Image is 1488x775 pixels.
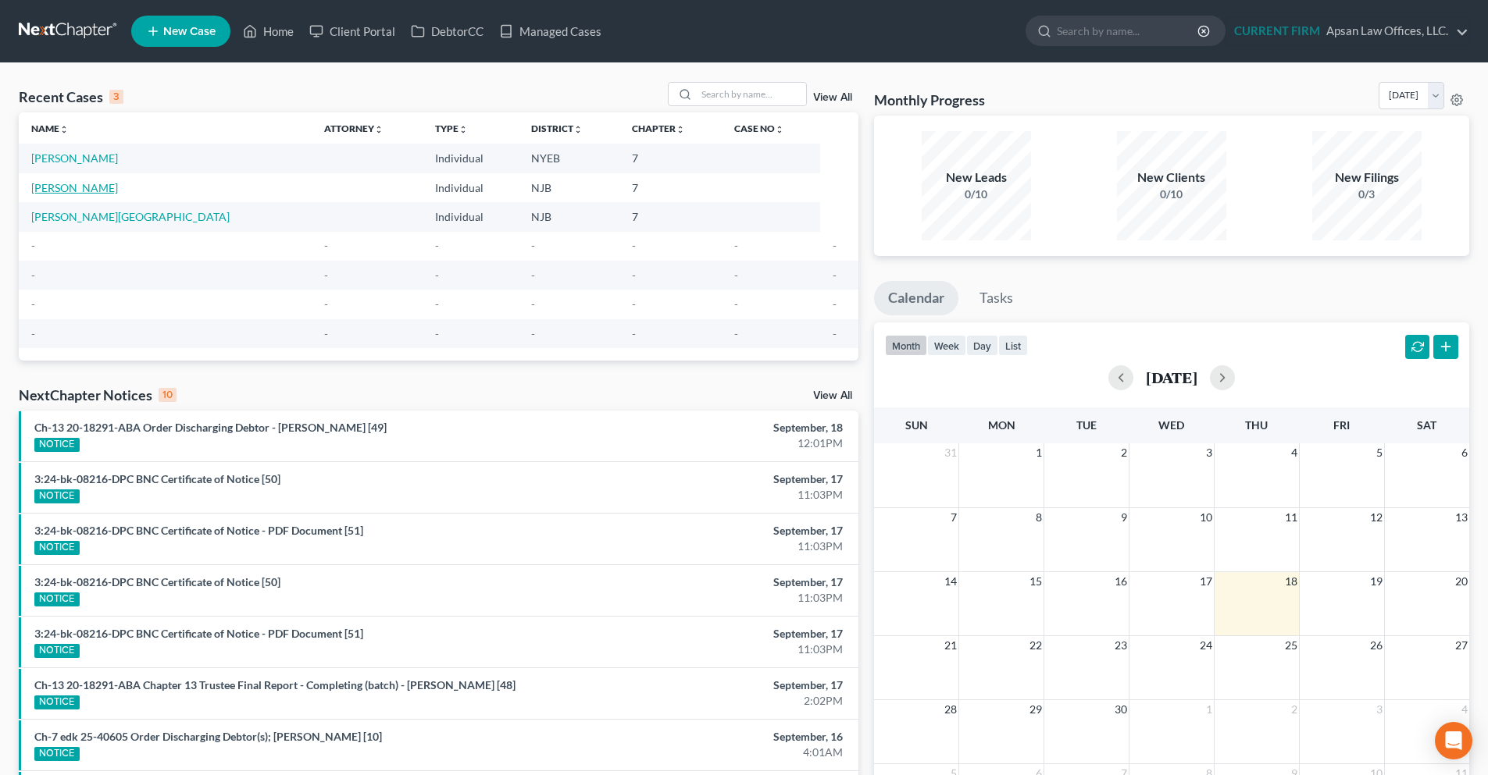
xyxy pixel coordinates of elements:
span: 30 [1113,700,1129,719]
div: 0/10 [1117,187,1226,202]
strong: CURRENT FIRM [1234,23,1320,37]
div: 10 [159,388,177,402]
span: - [31,327,35,340]
a: View All [813,92,852,103]
span: - [833,327,837,340]
div: Recent Cases [19,87,123,106]
a: Ch-13 20-18291-ABA Chapter 13 Trustee Final Report - Completing (batch) - [PERSON_NAME] [48] [34,678,516,691]
span: 23 [1113,636,1129,655]
span: - [435,327,439,340]
div: September, 17 [583,523,843,539]
span: 17 [1198,572,1214,591]
span: 19 [1368,572,1384,591]
span: - [435,297,439,311]
span: 10 [1198,508,1214,527]
div: 11:03PM [583,487,843,503]
span: Tue [1076,418,1097,432]
a: 3:24-bk-08216-DPC BNC Certificate of Notice - PDF Document [51] [34,627,363,640]
a: [PERSON_NAME][GEOGRAPHIC_DATA] [31,210,230,223]
div: 2:02PM [583,693,843,709]
span: 24 [1198,636,1214,655]
div: September, 18 [583,420,843,435]
a: CURRENT FIRMApsan Law Offices, LLC. [1226,17,1468,45]
span: 7 [949,508,958,527]
span: - [632,239,636,252]
div: 11:03PM [583,642,843,657]
a: [PERSON_NAME] [31,151,118,165]
span: 3 [1375,700,1384,719]
div: 11:03PM [583,539,843,554]
div: NOTICE [34,747,80,761]
span: 25 [1283,636,1299,655]
span: New Case [163,26,216,37]
span: Sun [905,418,928,432]
span: 29 [1028,700,1044,719]
h3: Monthly Progress [874,91,985,109]
i: unfold_more [775,125,784,134]
a: Home [235,17,302,45]
span: 21 [943,636,958,655]
span: - [31,297,35,311]
span: 14 [943,572,958,591]
span: 22 [1028,636,1044,655]
span: 2 [1290,700,1299,719]
span: 28 [943,700,958,719]
span: 16 [1113,572,1129,591]
i: unfold_more [676,125,685,134]
span: 4 [1290,443,1299,462]
td: Individual [423,144,519,172]
span: 3 [1204,443,1214,462]
span: 18 [1283,572,1299,591]
a: Case Nounfold_more [734,123,784,134]
span: 1 [1204,700,1214,719]
div: 0/3 [1312,187,1422,202]
div: NOTICE [34,438,80,452]
td: Individual [423,202,519,231]
span: 27 [1454,636,1469,655]
a: Calendar [874,281,958,315]
input: Search by name... [697,83,806,105]
button: list [998,335,1028,356]
span: - [531,268,535,282]
h2: [DATE] [1146,369,1197,386]
div: Open Intercom Messenger [1435,722,1472,759]
div: September, 17 [583,471,843,487]
span: 31 [943,443,958,462]
div: NOTICE [34,644,80,658]
a: 3:24-bk-08216-DPC BNC Certificate of Notice [50] [34,575,280,588]
td: NYEB [519,144,619,172]
span: - [833,239,837,252]
span: 13 [1454,508,1469,527]
span: - [324,268,328,282]
span: 26 [1368,636,1384,655]
span: - [632,268,636,282]
a: Ch-13 20-18291-ABA Order Discharging Debtor - [PERSON_NAME] [49] [34,421,387,434]
a: Chapterunfold_more [632,123,685,134]
div: NextChapter Notices [19,386,177,404]
td: NJB [519,202,619,231]
div: 0/10 [922,187,1031,202]
span: - [531,297,535,311]
span: 5 [1375,443,1384,462]
a: Attorneyunfold_more [324,123,384,134]
a: 3:24-bk-08216-DPC BNC Certificate of Notice [50] [34,472,280,485]
div: 12:01PM [583,435,843,451]
div: September, 16 [583,729,843,745]
span: - [734,239,738,252]
i: unfold_more [459,125,468,134]
div: September, 17 [583,677,843,693]
span: 4 [1460,700,1469,719]
a: Typeunfold_more [435,123,468,134]
i: unfold_more [59,125,69,134]
div: New Clients [1117,169,1226,187]
span: Mon [988,418,1015,432]
i: unfold_more [573,125,583,134]
div: NOTICE [34,695,80,709]
div: New Filings [1312,169,1422,187]
span: Fri [1333,418,1350,432]
button: month [885,335,927,356]
td: 7 [619,202,722,231]
button: week [927,335,966,356]
div: NOTICE [34,489,80,503]
span: 6 [1460,443,1469,462]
